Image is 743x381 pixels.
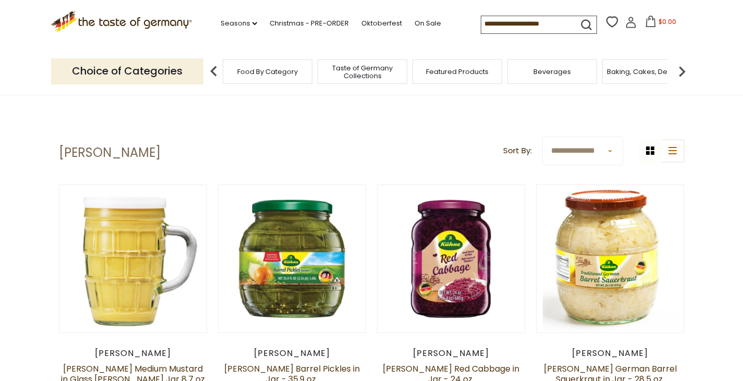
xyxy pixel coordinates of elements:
[51,58,203,84] p: Choice of Categories
[503,144,532,157] label: Sort By:
[270,18,349,29] a: Christmas - PRE-ORDER
[59,185,207,333] img: Kuehne
[426,68,489,76] a: Featured Products
[537,185,684,333] img: Kuehne
[415,18,441,29] a: On Sale
[659,17,676,26] span: $0.00
[203,61,224,82] img: previous arrow
[639,16,683,31] button: $0.00
[59,145,161,161] h1: [PERSON_NAME]
[218,185,366,333] img: Kuehne
[533,68,571,76] a: Beverages
[59,348,208,359] div: [PERSON_NAME]
[361,18,402,29] a: Oktoberfest
[218,348,367,359] div: [PERSON_NAME]
[321,64,404,80] a: Taste of Germany Collections
[221,18,257,29] a: Seasons
[536,348,685,359] div: [PERSON_NAME]
[377,185,525,333] img: Kuehne
[377,348,526,359] div: [PERSON_NAME]
[607,68,688,76] a: Baking, Cakes, Desserts
[672,61,692,82] img: next arrow
[237,68,298,76] a: Food By Category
